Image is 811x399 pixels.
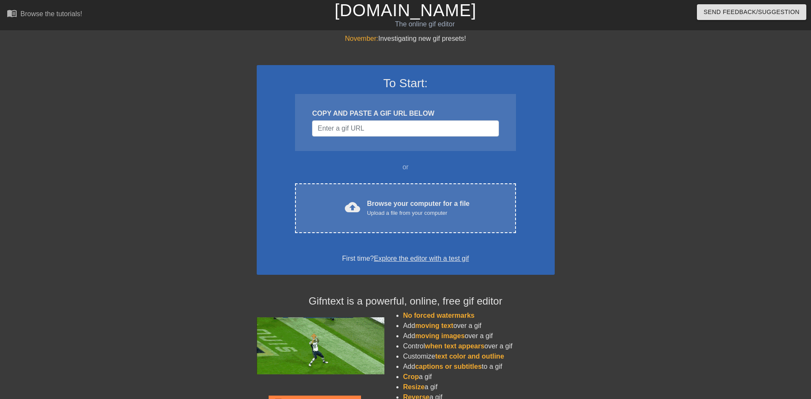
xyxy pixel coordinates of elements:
[415,332,464,339] span: moving images
[403,341,555,351] li: Control over a gif
[257,317,384,374] img: football_small.gif
[403,383,425,390] span: Resize
[403,372,555,382] li: a gif
[403,373,419,380] span: Crop
[704,7,800,17] span: Send Feedback/Suggestion
[279,162,533,172] div: or
[312,108,499,119] div: COPY AND PASTE A GIF URL BELOW
[403,362,555,372] li: Add to a gif
[345,35,378,42] span: November:
[312,120,499,137] input: Username
[403,312,475,319] span: No forced watermarks
[367,199,470,217] div: Browse your computer for a file
[367,209,470,217] div: Upload a file from your computer
[7,8,82,21] a: Browse the tutorials!
[268,254,544,264] div: First time?
[257,295,555,308] h4: Gifntext is a powerful, online, free gif editor
[335,1,476,20] a: [DOMAIN_NAME]
[7,8,17,18] span: menu_book
[257,34,555,44] div: Investigating new gif presets!
[435,353,504,360] span: text color and outline
[275,19,575,29] div: The online gif editor
[374,255,469,262] a: Explore the editor with a test gif
[20,10,82,17] div: Browse the tutorials!
[345,199,360,215] span: cloud_upload
[403,321,555,331] li: Add over a gif
[415,363,481,370] span: captions or subtitles
[403,351,555,362] li: Customize
[697,4,806,20] button: Send Feedback/Suggestion
[403,382,555,392] li: a gif
[425,342,484,350] span: when text appears
[403,331,555,341] li: Add over a gif
[415,322,453,329] span: moving text
[268,76,544,91] h3: To Start:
